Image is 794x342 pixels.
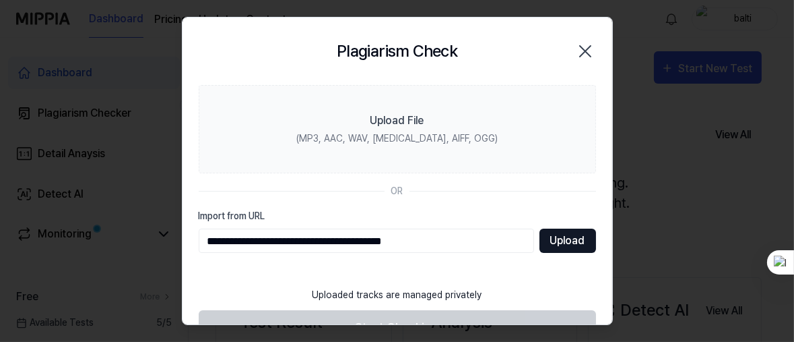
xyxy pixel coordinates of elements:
div: Uploaded tracks are managed privately [304,280,490,310]
h2: Plagiarism Check [337,39,457,63]
label: Import from URL [199,209,596,223]
div: (MP3, AAC, WAV, [MEDICAL_DATA], AIFF, OGG) [296,132,498,146]
button: Upload [539,229,596,253]
div: Upload File [370,113,424,129]
div: OR [391,184,403,198]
